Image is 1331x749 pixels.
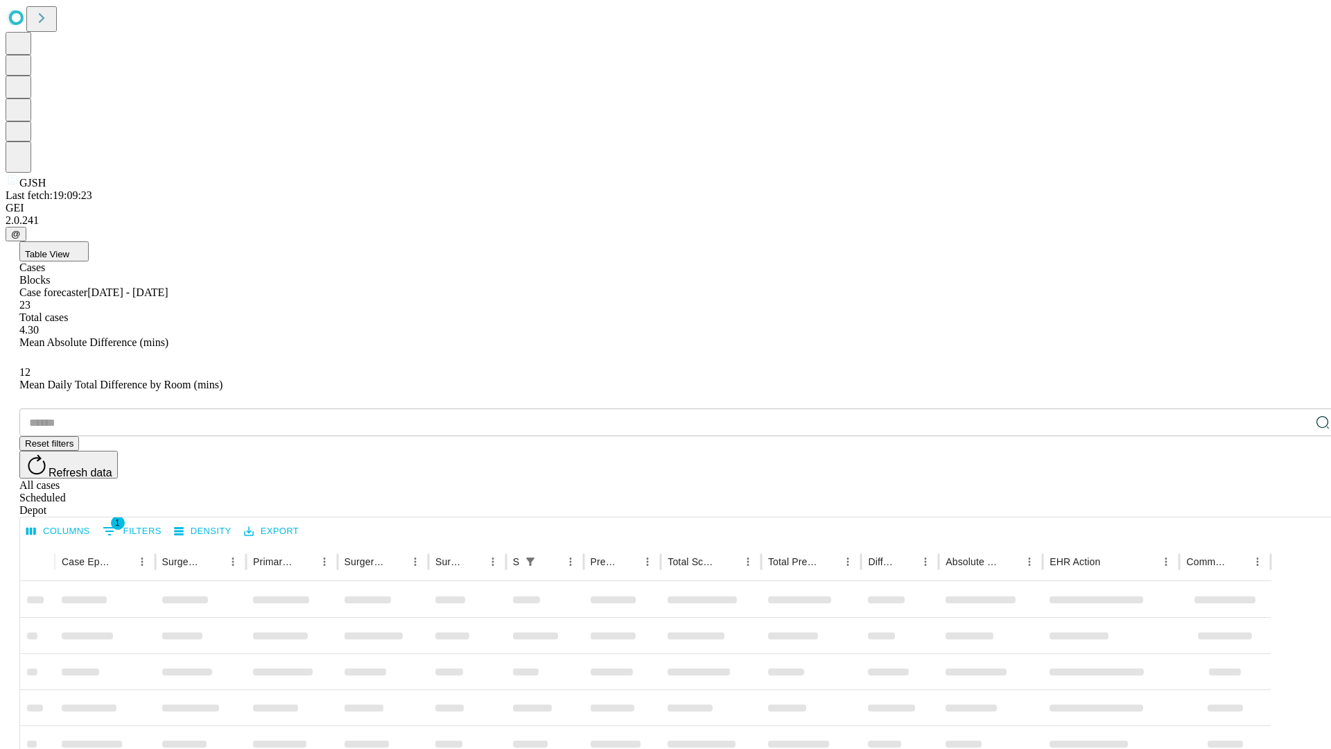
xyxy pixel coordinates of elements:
button: Menu [406,552,425,571]
div: Surgery Date [435,556,462,567]
button: Show filters [99,520,165,542]
span: 23 [19,299,31,311]
button: Refresh data [19,451,118,479]
span: 1 [111,516,125,530]
div: Primary Service [253,556,293,567]
span: Reset filters [25,438,73,449]
span: Case forecaster [19,286,87,298]
div: 1 active filter [521,552,540,571]
button: Sort [618,552,638,571]
span: [DATE] - [DATE] [87,286,168,298]
button: Sort [386,552,406,571]
button: Reset filters [19,436,79,451]
button: Density [171,521,235,542]
div: Surgeon Name [162,556,202,567]
button: Menu [561,552,580,571]
span: GJSH [19,177,46,189]
span: 12 [19,366,31,378]
div: 2.0.241 [6,214,1325,227]
button: Menu [638,552,657,571]
div: Comments [1186,556,1226,567]
button: Menu [838,552,858,571]
span: Total cases [19,311,68,323]
button: Sort [1228,552,1248,571]
div: Total Predicted Duration [768,556,818,567]
button: Menu [1156,552,1176,571]
button: Menu [132,552,152,571]
div: GEI [6,202,1325,214]
button: Menu [738,552,758,571]
button: Menu [916,552,935,571]
div: Difference [868,556,895,567]
div: EHR Action [1050,556,1100,567]
button: Sort [541,552,561,571]
button: Sort [464,552,483,571]
button: Show filters [521,552,540,571]
span: Mean Absolute Difference (mins) [19,336,168,348]
span: Last fetch: 19:09:23 [6,189,92,201]
button: Sort [113,552,132,571]
div: Scheduled In Room Duration [513,556,519,567]
button: Menu [1248,552,1267,571]
button: Sort [295,552,315,571]
button: Sort [819,552,838,571]
div: Absolute Difference [946,556,999,567]
button: Select columns [23,521,94,542]
div: Predicted In Room Duration [591,556,618,567]
button: Sort [896,552,916,571]
button: Sort [1102,552,1121,571]
button: Menu [483,552,503,571]
span: Table View [25,249,69,259]
button: Menu [315,552,334,571]
span: Mean Daily Total Difference by Room (mins) [19,379,223,390]
button: Sort [204,552,223,571]
span: @ [11,229,21,239]
button: Sort [719,552,738,571]
button: Menu [1020,552,1039,571]
span: Refresh data [49,467,112,479]
div: Case Epic Id [62,556,112,567]
div: Total Scheduled Duration [668,556,717,567]
div: Surgery Name [345,556,385,567]
button: Menu [223,552,243,571]
button: Export [241,521,302,542]
span: 4.30 [19,324,39,336]
button: Sort [1000,552,1020,571]
button: Table View [19,241,89,261]
button: @ [6,227,26,241]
